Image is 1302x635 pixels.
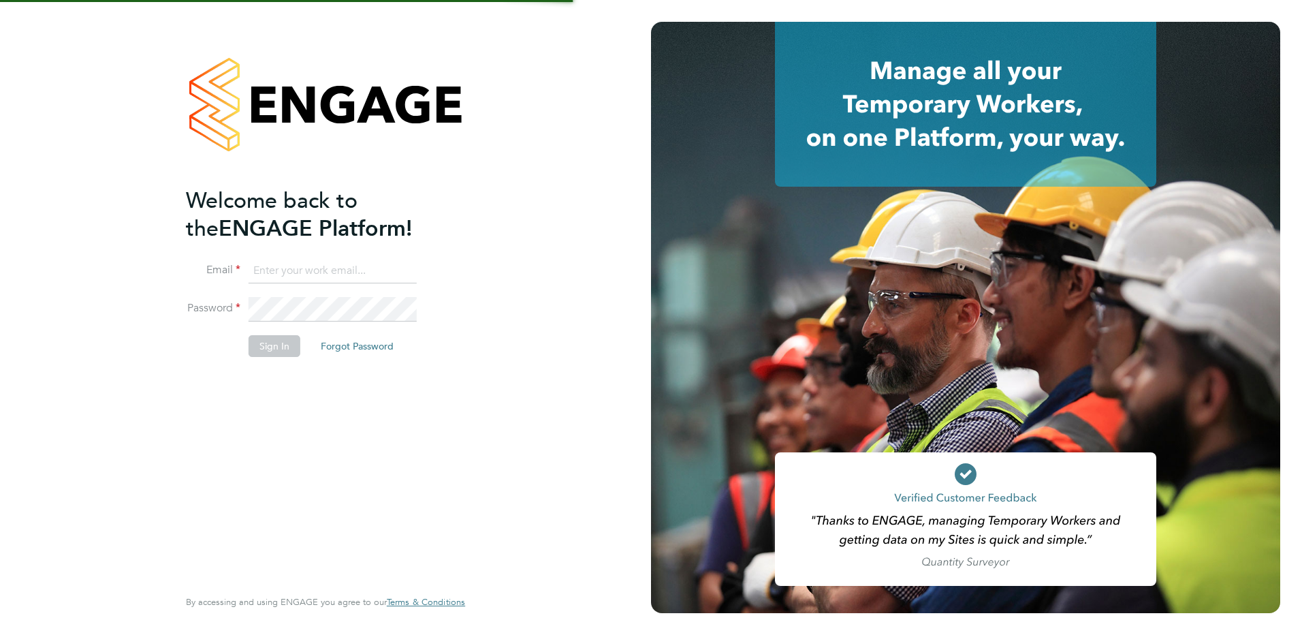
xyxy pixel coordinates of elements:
[186,301,240,315] label: Password
[387,597,465,608] a: Terms & Conditions
[186,596,465,608] span: By accessing and using ENGAGE you agree to our
[186,187,358,242] span: Welcome back to the
[186,263,240,277] label: Email
[186,187,451,243] h2: ENGAGE Platform!
[310,335,404,357] button: Forgot Password
[249,335,300,357] button: Sign In
[249,259,417,283] input: Enter your work email...
[387,596,465,608] span: Terms & Conditions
